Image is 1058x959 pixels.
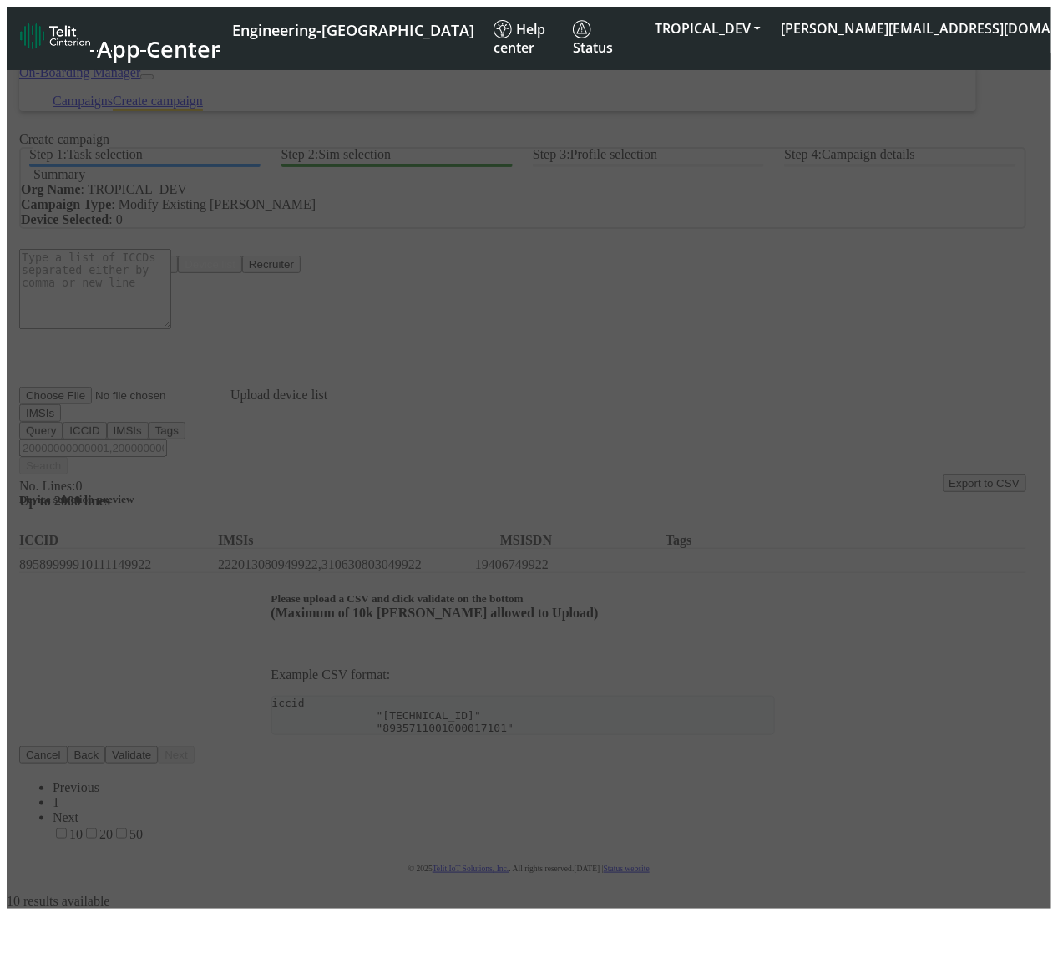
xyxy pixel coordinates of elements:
[97,33,220,64] span: App Center
[20,23,90,49] img: logo-telit-cinterion-gw-new.png
[573,20,613,57] span: Status
[494,20,512,38] img: knowledge.svg
[487,13,566,63] a: Help center
[573,20,591,38] img: status.svg
[645,13,771,43] button: TROPICAL_DEV
[566,13,645,63] a: Status
[232,20,474,40] span: Engineering-[GEOGRAPHIC_DATA]
[231,13,473,44] a: Your current platform instance
[20,18,218,58] a: App Center
[494,20,545,57] span: Help center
